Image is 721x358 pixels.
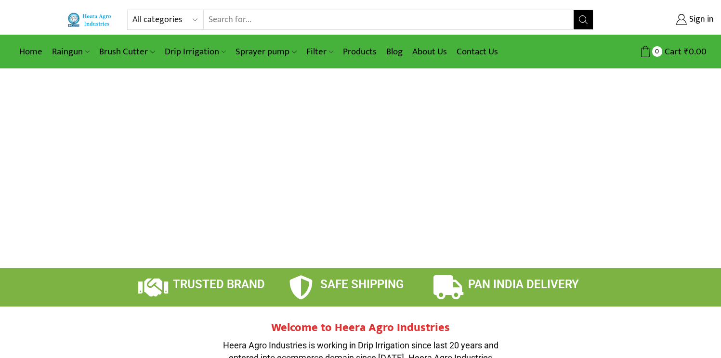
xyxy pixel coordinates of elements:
a: Raingun [47,40,94,63]
a: Sign in [608,11,714,28]
span: SAFE SHIPPING [320,278,404,291]
input: Search for... [204,10,574,29]
span: Cart [662,45,682,58]
a: Filter [302,40,338,63]
button: Search button [574,10,593,29]
a: Products [338,40,381,63]
bdi: 0.00 [684,44,707,59]
a: 0 Cart ₹0.00 [603,43,707,61]
span: PAN INDIA DELIVERY [468,278,579,291]
h2: Welcome to Heera Agro Industries [216,321,505,335]
span: Sign in [687,13,714,26]
a: Drip Irrigation [160,40,231,63]
a: Contact Us [452,40,503,63]
span: ₹ [684,44,689,59]
a: Sprayer pump [231,40,301,63]
span: TRUSTED BRAND [173,278,265,291]
a: Blog [381,40,407,63]
a: About Us [407,40,452,63]
a: Home [14,40,47,63]
a: Brush Cutter [94,40,159,63]
span: 0 [652,46,662,56]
